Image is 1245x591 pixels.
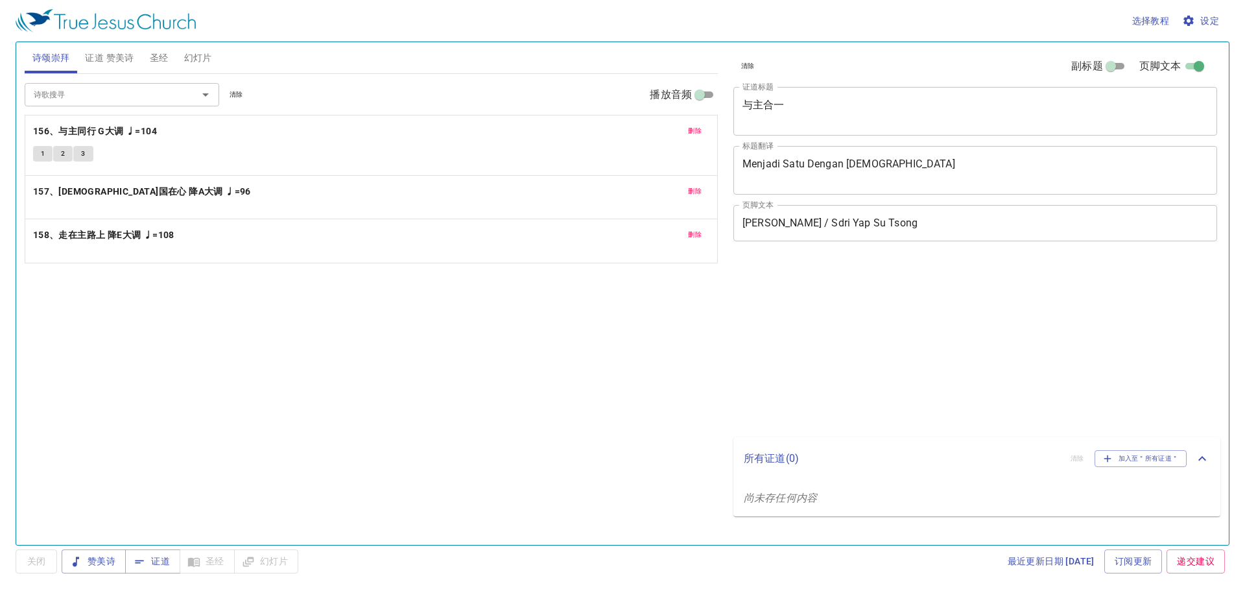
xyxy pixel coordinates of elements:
[33,227,176,243] button: 158、走在主路上 降E大调 ♩=108
[680,184,709,199] button: 删除
[33,184,251,200] b: 157、[DEMOGRAPHIC_DATA]国在心 降A大调 ♩=96
[62,549,126,573] button: 赞美诗
[680,123,709,139] button: 删除
[688,229,702,241] span: 删除
[16,9,196,32] img: True Jesus Church
[1167,549,1225,573] a: 递交建议
[1185,13,1219,29] span: 设定
[32,50,70,66] span: 诗颂崇拜
[53,146,73,162] button: 2
[1177,553,1215,570] span: 递交建议
[733,58,763,74] button: 清除
[73,146,93,162] button: 3
[230,89,243,101] span: 清除
[222,87,251,103] button: 清除
[1103,453,1179,464] span: 加入至＂所有证道＂
[1071,58,1102,74] span: 副标题
[136,553,170,570] span: 证道
[1008,553,1095,570] span: 最近更新日期 [DATE]
[733,437,1220,480] div: 所有证道(0)清除加入至＂所有证道＂
[1104,549,1163,573] a: 订阅更新
[150,50,169,66] span: 圣经
[650,87,692,103] span: 播放音频
[1115,553,1152,570] span: 订阅更新
[728,255,1122,432] iframe: from-child
[184,50,212,66] span: 幻灯片
[33,123,160,139] button: 156、与主同行 G大调 ♩=104
[1095,450,1187,467] button: 加入至＂所有证道＂
[33,227,174,243] b: 158、走在主路上 降E大调 ♩=108
[680,227,709,243] button: 删除
[61,148,65,160] span: 2
[125,549,180,573] button: 证道
[688,186,702,197] span: 删除
[33,123,157,139] b: 156、与主同行 G大调 ♩=104
[744,492,817,504] i: 尚未存任何内容
[742,158,1208,182] textarea: Menjadi Satu Dengan [DEMOGRAPHIC_DATA]
[1139,58,1181,74] span: 页脚文本
[1132,13,1170,29] span: 选择教程
[688,125,702,137] span: 删除
[1127,9,1175,33] button: 选择教程
[1180,9,1224,33] button: 设定
[1002,549,1100,573] a: 最近更新日期 [DATE]
[85,50,134,66] span: 证道 赞美诗
[744,451,1060,466] p: 所有证道 ( 0 )
[196,86,215,104] button: Open
[742,99,1208,123] textarea: 与主合一
[33,184,253,200] button: 157、[DEMOGRAPHIC_DATA]国在心 降A大调 ♩=96
[33,146,53,162] button: 1
[741,60,755,72] span: 清除
[41,148,45,160] span: 1
[81,148,85,160] span: 3
[72,553,115,570] span: 赞美诗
